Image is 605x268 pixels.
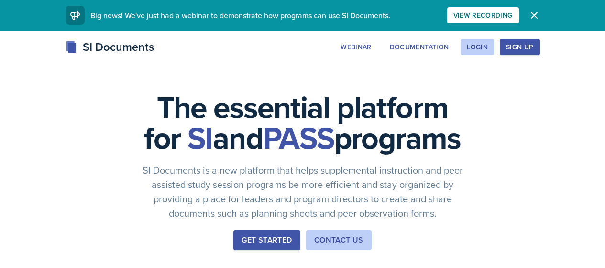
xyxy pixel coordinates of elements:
button: Sign Up [500,39,539,55]
button: Login [461,39,494,55]
div: SI Documents [66,38,154,56]
div: Sign Up [506,43,533,51]
span: Big news! We've just had a webinar to demonstrate how programs can use SI Documents. [90,10,390,21]
div: Login [467,43,488,51]
button: Webinar [334,39,377,55]
div: Get Started [242,234,292,246]
button: Documentation [384,39,455,55]
div: Documentation [390,43,449,51]
button: Get Started [233,230,300,250]
button: Contact Us [306,230,372,250]
div: View Recording [453,12,513,19]
div: Contact Us [314,234,363,246]
div: Webinar [341,43,371,51]
button: View Recording [447,7,519,23]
